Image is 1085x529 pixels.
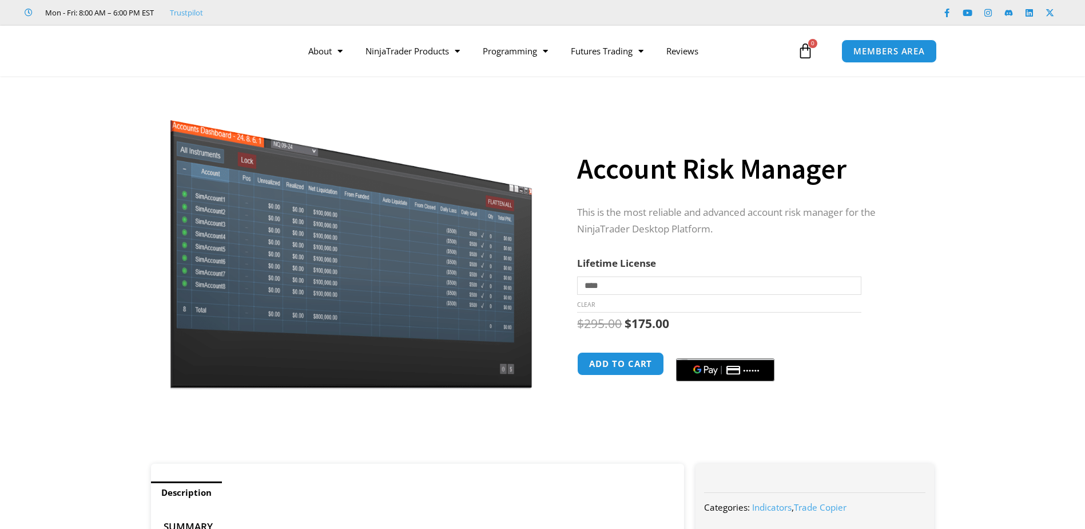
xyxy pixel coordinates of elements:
button: Add to cart [577,352,664,376]
iframe: Secure payment input frame [674,350,777,352]
a: Trade Copier [794,502,846,513]
nav: Menu [297,38,794,64]
a: MEMBERS AREA [841,40,937,63]
img: Screenshot 2024-08-26 15462845454 [167,96,535,389]
a: Indicators [752,502,792,513]
p: This is the most reliable and advanced account risk manager for the NinjaTrader Desktop Platform. [577,204,911,238]
a: Reviews [655,38,710,64]
a: About [297,38,354,64]
h1: Account Risk Manager [577,149,911,189]
a: Programming [471,38,559,64]
a: NinjaTrader Products [354,38,471,64]
a: Clear options [577,301,595,309]
button: Buy with GPay [676,358,774,381]
span: , [752,502,846,513]
span: Categories: [704,502,750,513]
a: 0 [780,34,830,68]
bdi: 175.00 [625,315,669,331]
text: •••••• [744,366,761,374]
span: $ [625,315,631,331]
a: Description [151,481,222,504]
label: Lifetime License [577,256,656,270]
img: LogoAI | Affordable Indicators – NinjaTrader [133,30,256,72]
span: Mon - Fri: 8:00 AM – 6:00 PM EST [42,6,154,19]
a: Trustpilot [170,6,203,19]
a: Futures Trading [559,38,655,64]
span: 0 [808,39,817,48]
bdi: 295.00 [577,315,622,331]
span: $ [577,315,584,331]
span: MEMBERS AREA [853,47,925,56]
